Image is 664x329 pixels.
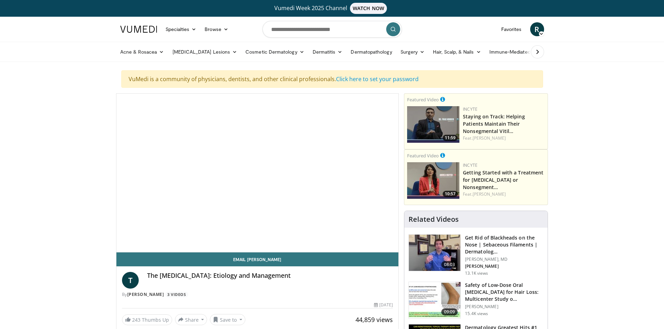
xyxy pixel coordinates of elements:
h4: Related Videos [409,215,459,224]
a: [MEDICAL_DATA] Lesions [168,45,242,59]
button: Share [175,314,207,325]
span: 11:59 [443,135,458,141]
img: 54dc8b42-62c8-44d6-bda4-e2b4e6a7c56d.150x105_q85_crop-smart_upscale.jpg [409,235,460,271]
video-js: Video Player [116,94,399,252]
div: [DATE] [374,302,393,308]
p: [PERSON_NAME], MD [465,257,543,262]
a: [PERSON_NAME] [473,191,506,197]
span: 09:09 [441,308,458,315]
a: [PERSON_NAME] [473,135,506,141]
a: Incyte [463,106,478,112]
a: Dermatopathology [346,45,396,59]
h3: Get Rid of Blackheads on the Nose | Sebaceous Filaments | Dermatolog… [465,234,543,255]
a: T [122,272,139,289]
a: Favorites [497,22,526,36]
a: Cosmetic Dermatology [241,45,308,59]
img: e02a99de-beb8-4d69-a8cb-018b1ffb8f0c.png.150x105_q85_crop-smart_upscale.jpg [407,162,459,199]
p: 15.4K views [465,311,488,316]
button: Save to [210,314,245,325]
a: Immune-Mediated [485,45,542,59]
img: VuMedi Logo [120,26,157,33]
p: [PERSON_NAME] [465,264,543,269]
a: Email [PERSON_NAME] [116,252,399,266]
span: 243 [132,316,140,323]
a: 10:57 [407,162,459,199]
a: Incyte [463,162,478,168]
a: [PERSON_NAME] [127,291,164,297]
a: Dermatitis [308,45,347,59]
p: [PERSON_NAME] [465,304,543,310]
h3: Safety of Low-Dose Oral [MEDICAL_DATA] for Hair Loss: Multicenter Study o… [465,282,543,303]
span: WATCH NOW [350,3,387,14]
a: 08:03 Get Rid of Blackheads on the Nose | Sebaceous Filaments | Dermatolog… [PERSON_NAME], MD [PE... [409,234,543,276]
a: Acne & Rosacea [116,45,168,59]
span: 10:57 [443,191,458,197]
a: Browse [200,22,232,36]
a: Click here to set your password [336,75,419,83]
h4: The [MEDICAL_DATA]: Etiology and Management [147,272,393,280]
img: 83a686ce-4f43-4faf-a3e0-1f3ad054bd57.150x105_q85_crop-smart_upscale.jpg [409,282,460,318]
small: Featured Video [407,152,439,159]
div: By [122,291,393,298]
a: Specialties [161,22,201,36]
span: 08:03 [441,261,458,268]
img: fe0751a3-754b-4fa7-bfe3-852521745b57.png.150x105_q85_crop-smart_upscale.jpg [407,106,459,143]
div: Feat. [463,191,545,197]
a: 09:09 Safety of Low-Dose Oral [MEDICAL_DATA] for Hair Loss: Multicenter Study o… [PERSON_NAME] 15... [409,282,543,319]
div: Feat. [463,135,545,141]
a: Surgery [396,45,429,59]
a: 3 Videos [165,292,188,298]
a: Hair, Scalp, & Nails [429,45,485,59]
p: 13.1K views [465,271,488,276]
a: Vumedi Week 2025 ChannelWATCH NOW [121,3,543,14]
a: Getting Started with a Treatment for [MEDICAL_DATA] or Nonsegment… [463,169,543,190]
small: Featured Video [407,96,439,103]
input: Search topics, interventions [262,21,402,38]
div: VuMedi is a community of physicians, dentists, and other clinical professionals. [121,70,543,88]
span: 44,859 views [356,315,393,324]
a: Staying on Track: Helping Patients Maintain Their Nonsegmental Vitil… [463,113,525,134]
a: 11:59 [407,106,459,143]
a: 243 Thumbs Up [122,314,172,325]
a: R [530,22,544,36]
